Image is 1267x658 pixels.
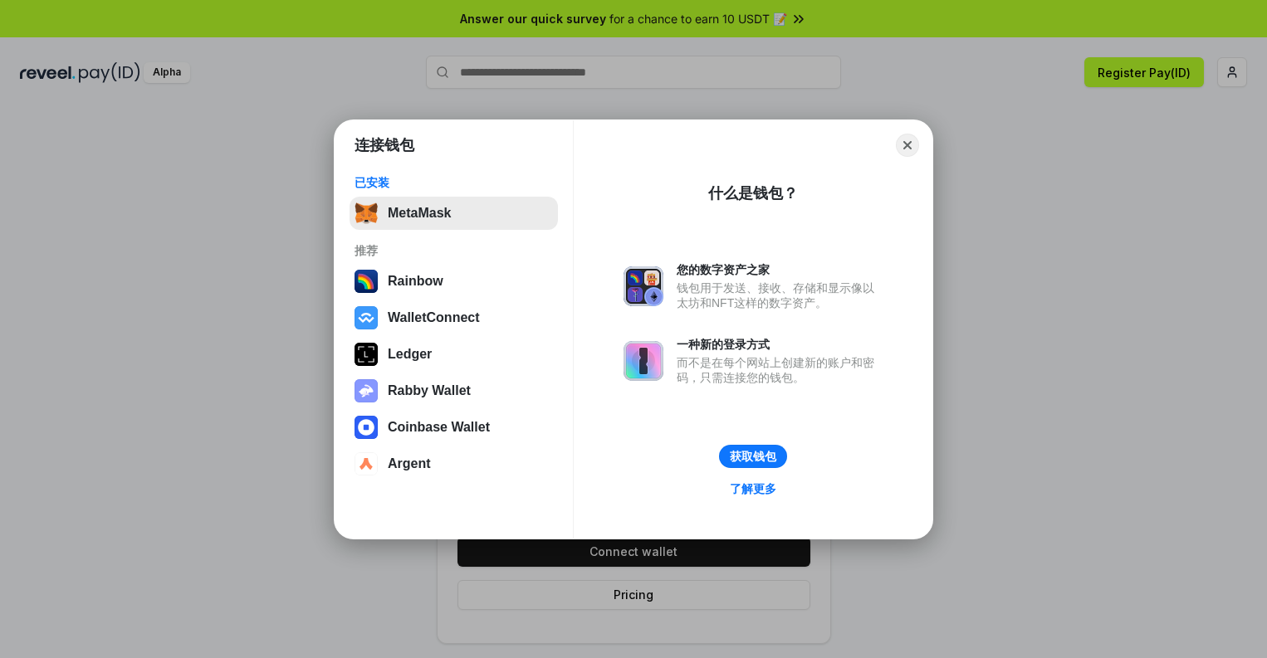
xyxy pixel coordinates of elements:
button: WalletConnect [350,301,558,334]
div: 获取钱包 [730,449,776,464]
div: 一种新的登录方式 [677,337,883,352]
button: Rabby Wallet [350,374,558,407]
div: MetaMask [388,206,451,221]
h1: 连接钱包 [355,135,414,155]
button: 获取钱包 [719,445,787,468]
img: svg+xml,%3Csvg%20xmlns%3D%22http%3A%2F%2Fwww.w3.org%2F2000%2Fsvg%22%20fill%3D%22none%22%20viewBox... [355,379,378,402]
div: Ledger [388,347,432,362]
button: Coinbase Wallet [350,411,558,444]
button: Ledger [350,338,558,371]
div: 已安装 [355,175,553,190]
img: svg+xml,%3Csvg%20width%3D%2228%22%20height%3D%2228%22%20viewBox%3D%220%200%2028%2028%22%20fill%3D... [355,306,378,329]
div: 钱包用于发送、接收、存储和显示像以太坊和NFT这样的数字资产。 [677,280,883,310]
div: 什么是钱包？ [708,183,798,203]
div: 您的数字资产之家 [677,262,883,277]
div: 推荐 [355,243,553,258]
img: svg+xml,%3Csvg%20width%3D%2228%22%20height%3D%2228%22%20viewBox%3D%220%200%2028%2028%22%20fill%3D... [355,416,378,439]
button: Argent [350,447,558,480]
img: svg+xml,%3Csvg%20width%3D%2228%22%20height%3D%2228%22%20viewBox%3D%220%200%2028%2028%22%20fill%3D... [355,452,378,475]
button: Close [896,134,919,157]
div: WalletConnect [388,310,480,325]
a: 了解更多 [720,478,786,500]
button: Rainbow [350,265,558,298]
img: svg+xml,%3Csvg%20xmlns%3D%22http%3A%2F%2Fwww.w3.org%2F2000%2Fsvg%22%20fill%3D%22none%22%20viewBox... [624,266,663,306]
div: 了解更多 [730,481,776,496]
div: Argent [388,456,431,471]
img: svg+xml,%3Csvg%20fill%3D%22none%22%20height%3D%2233%22%20viewBox%3D%220%200%2035%2033%22%20width%... [355,202,378,225]
div: Rainbow [388,274,443,289]
img: svg+xml,%3Csvg%20xmlns%3D%22http%3A%2F%2Fwww.w3.org%2F2000%2Fsvg%22%20fill%3D%22none%22%20viewBox... [624,341,663,381]
div: Coinbase Wallet [388,420,490,435]
img: svg+xml,%3Csvg%20xmlns%3D%22http%3A%2F%2Fwww.w3.org%2F2000%2Fsvg%22%20width%3D%2228%22%20height%3... [355,343,378,366]
div: 而不是在每个网站上创建新的账户和密码，只需连接您的钱包。 [677,355,883,385]
img: svg+xml,%3Csvg%20width%3D%22120%22%20height%3D%22120%22%20viewBox%3D%220%200%20120%20120%22%20fil... [355,270,378,293]
button: MetaMask [350,197,558,230]
div: Rabby Wallet [388,383,471,398]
